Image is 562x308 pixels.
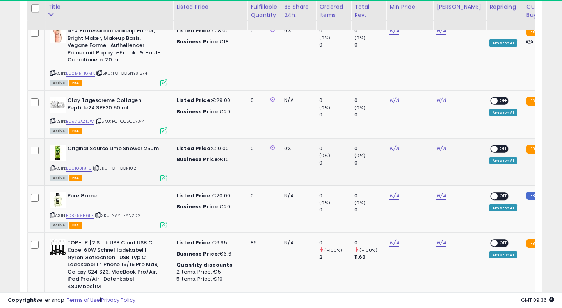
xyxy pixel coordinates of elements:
[96,70,147,76] span: | SKU: PC-COSNYX1274
[354,254,386,261] div: 11.68
[251,3,277,19] div: Fulfillable Quantity
[436,145,446,152] a: N/A
[68,239,162,292] b: TOP-UP [2 Stck USB C auf USB C Kabel 60W Schnellladekabel | Nylon Geflochten | USB Typ C Ladekabe...
[176,38,241,45] div: €18
[319,145,351,152] div: 0
[176,108,241,115] div: €29
[176,3,244,11] div: Listed Price
[354,192,386,199] div: 0
[176,145,212,152] b: Listed Price:
[284,27,310,34] div: 0%
[354,111,386,118] div: 0
[50,192,66,208] img: 31Ial3LPs1L._SL40_.jpg
[50,27,167,85] div: ASIN:
[50,239,66,255] img: 41zcCEe4+4L._SL40_.jpg
[251,27,275,34] div: 0
[489,204,517,211] div: Amazon AI
[354,152,365,159] small: (0%)
[69,222,82,229] span: FBA
[284,3,313,19] div: BB Share 24h.
[50,27,66,43] img: 41D967EnqgL._SL40_.jpg
[284,145,310,152] div: 0%
[319,239,351,246] div: 0
[359,247,377,253] small: (-100%)
[389,192,399,200] a: N/A
[498,146,510,152] span: OFF
[176,108,219,115] b: Business Price:
[526,27,541,36] small: FBA
[68,97,162,113] b: Olay Tagescreme Collagen Peptide24 SPF30 50 ml
[251,97,275,104] div: 0
[354,206,386,213] div: 0
[176,38,219,45] b: Business Price:
[176,27,212,34] b: Listed Price:
[50,145,66,161] img: 41iy3uODvRL._SL40_.jpg
[176,239,212,246] b: Listed Price:
[50,175,68,181] span: All listings currently available for purchase on Amazon
[176,276,241,283] div: 5 Items, Price: €10
[436,27,446,35] a: N/A
[489,3,519,11] div: Repricing
[67,296,100,304] a: Terms of Use
[176,250,219,258] b: Business Price:
[354,35,365,41] small: (0%)
[498,240,510,247] span: OFF
[354,27,386,34] div: 0
[354,145,386,152] div: 0
[489,39,517,47] div: Amazon AI
[176,192,241,199] div: €20.00
[284,192,310,199] div: N/A
[526,145,541,154] small: FBA
[50,97,167,133] div: ASIN:
[319,111,351,118] div: 0
[69,175,82,181] span: FBA
[526,239,541,248] small: FBA
[176,269,241,276] div: 2 Items, Price: €5
[324,247,342,253] small: (-100%)
[176,27,241,34] div: €18.00
[93,165,137,171] span: | SKU: PC-TOORI021
[319,105,330,111] small: (0%)
[354,200,365,206] small: (0%)
[50,222,68,229] span: All listings currently available for purchase on Amazon
[66,70,95,77] a: B08MRF16MK
[95,212,142,218] span: | SKU: NAY_EAN2021
[8,297,135,304] div: seller snap | |
[389,27,399,35] a: N/A
[101,296,135,304] a: Privacy Policy
[176,203,219,210] b: Business Price:
[69,80,82,86] span: FBA
[389,97,399,104] a: N/A
[319,159,351,167] div: 0
[251,192,275,199] div: 0
[284,97,310,104] div: N/A
[176,97,241,104] div: €29.00
[319,254,351,261] div: 2
[176,203,241,210] div: €20
[66,212,94,219] a: B0B359H6LF
[389,145,399,152] a: N/A
[8,296,36,304] strong: Copyright
[176,156,219,163] b: Business Price:
[66,118,94,125] a: B0976XZTJW
[50,128,68,134] span: All listings currently available for purchase on Amazon
[526,97,541,106] small: FBA
[436,3,483,11] div: [PERSON_NAME]
[319,192,351,199] div: 0
[319,27,351,34] div: 0
[354,239,386,246] div: 0
[354,97,386,104] div: 0
[436,192,446,200] a: N/A
[489,109,517,116] div: Amazon AI
[354,41,386,48] div: 0
[319,3,348,19] div: Ordered Items
[68,27,162,66] b: NYX Professional Makeup Primer, Bright Maker, Makeup Basis, Vegane Formel, Aufhellender Primer mi...
[389,239,399,247] a: N/A
[319,97,351,104] div: 0
[354,159,386,167] div: 0
[66,165,92,172] a: B00183PJT0
[95,118,145,124] span: | SKU: PC-COSOLA344
[521,296,554,304] span: 2025-09-6 09:36 GMT
[489,251,517,258] div: Amazon AI
[319,200,330,206] small: (0%)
